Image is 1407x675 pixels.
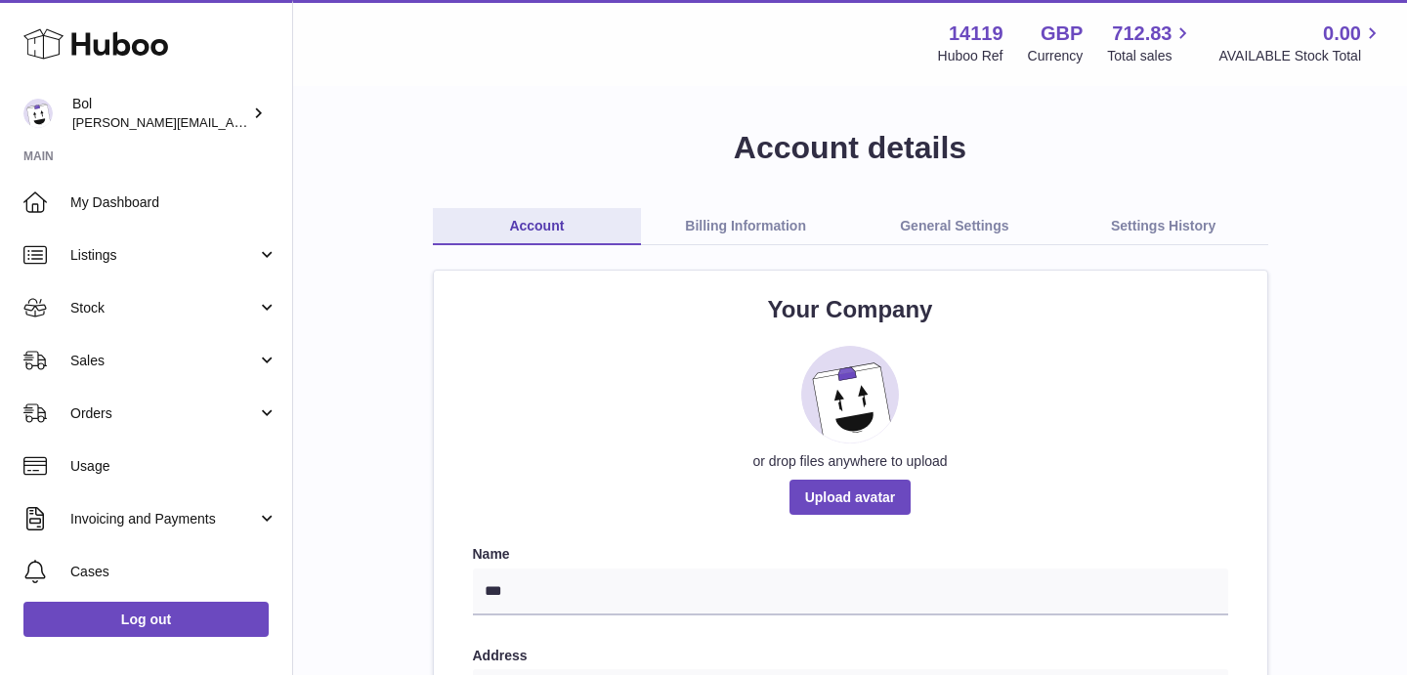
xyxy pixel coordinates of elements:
img: placeholder_image.svg [801,346,899,443]
span: Sales [70,352,257,370]
a: 0.00 AVAILABLE Stock Total [1218,21,1384,65]
img: Scott.Sutcliffe@bolfoods.com [23,99,53,128]
span: Cases [70,563,277,581]
a: Log out [23,602,269,637]
span: 0.00 [1323,21,1361,47]
h2: Your Company [473,294,1228,325]
strong: 14119 [949,21,1003,47]
span: Listings [70,246,257,265]
span: 712.83 [1112,21,1172,47]
a: 712.83 Total sales [1107,21,1194,65]
span: Upload avatar [789,480,912,515]
div: Bol [72,95,248,132]
div: Huboo Ref [938,47,1003,65]
a: Settings History [1059,208,1268,245]
span: Usage [70,457,277,476]
a: Billing Information [641,208,850,245]
span: Orders [70,404,257,423]
label: Name [473,545,1228,564]
a: Account [433,208,642,245]
span: Total sales [1107,47,1194,65]
span: My Dashboard [70,193,277,212]
div: or drop files anywhere to upload [473,452,1228,471]
div: Currency [1028,47,1084,65]
a: General Settings [850,208,1059,245]
h1: Account details [324,127,1376,169]
span: AVAILABLE Stock Total [1218,47,1384,65]
span: Invoicing and Payments [70,510,257,528]
span: [PERSON_NAME][EMAIL_ADDRESS][PERSON_NAME][DOMAIN_NAME] [72,114,496,130]
strong: GBP [1041,21,1083,47]
span: Stock [70,299,257,317]
label: Address [473,647,1228,665]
